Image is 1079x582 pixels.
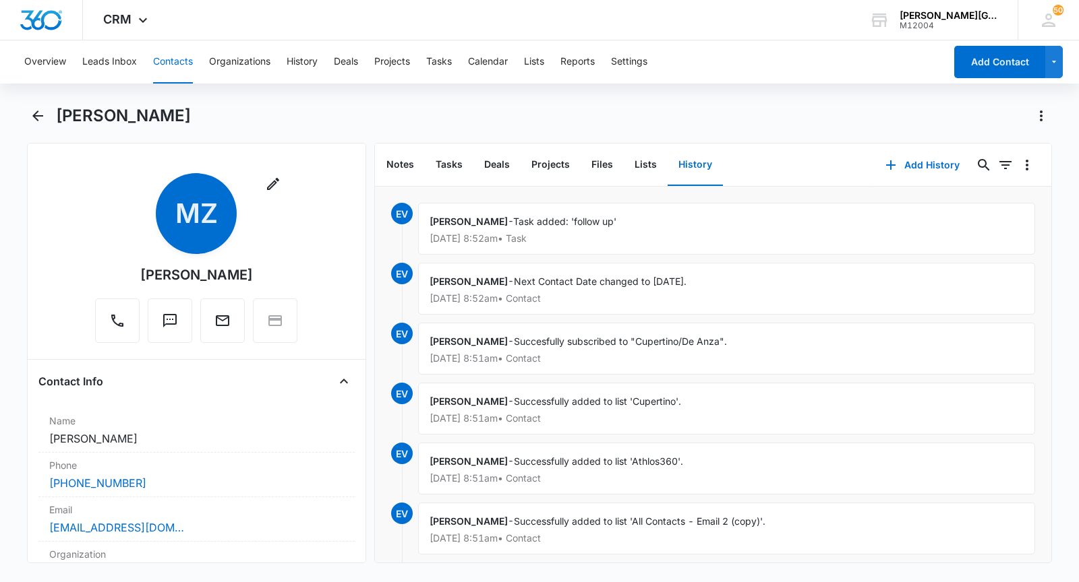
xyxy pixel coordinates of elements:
[376,144,425,186] button: Notes
[954,46,1045,78] button: Add Contact
[611,40,647,84] button: Settings
[374,40,410,84] button: Projects
[521,144,581,186] button: Projects
[1030,105,1052,127] button: Actions
[95,319,140,331] a: Call
[82,40,137,84] button: Leads Inbox
[418,443,1035,494] div: -
[430,294,1024,303] p: [DATE] 8:52am • Contact
[995,154,1016,176] button: Filters
[430,234,1024,243] p: [DATE] 8:52am • Task
[49,414,344,428] label: Name
[560,40,595,84] button: Reports
[430,216,508,227] span: [PERSON_NAME]
[49,430,344,447] dd: [PERSON_NAME]
[872,149,973,181] button: Add History
[49,475,146,491] a: [PHONE_NUMBER]
[430,474,1024,483] p: [DATE] 8:51am • Contact
[148,298,192,343] button: Text
[287,40,318,84] button: History
[513,216,616,227] span: Task added: 'follow up'
[430,395,508,407] span: [PERSON_NAME]
[426,40,452,84] button: Tasks
[153,40,193,84] button: Contacts
[391,383,413,404] span: EV
[334,40,358,84] button: Deals
[38,373,103,389] h4: Contact Info
[27,105,48,127] button: Back
[49,458,344,472] label: Phone
[140,265,253,285] div: [PERSON_NAME]
[430,354,1024,363] p: [DATE] 8:51am • Contact
[103,12,132,26] span: CRM
[668,144,723,186] button: History
[468,40,508,84] button: Calendar
[38,497,355,542] div: Email[EMAIL_ADDRESS][DOMAIN_NAME]
[514,455,683,467] span: Successfully added to list 'Athlos360'.
[581,144,624,186] button: Files
[1016,154,1038,176] button: Overflow Menu
[391,203,413,224] span: EV
[514,515,765,527] span: Successfully added to list 'All Contacts - Email 2 (copy)'.
[514,335,727,347] span: Succesfully subscribed to "Cupertino/De Anza".
[418,503,1035,554] div: -
[900,21,998,30] div: account id
[38,453,355,497] div: Phone[PHONE_NUMBER]
[418,203,1035,255] div: -
[1053,5,1063,15] div: notifications count
[49,547,344,561] label: Organization
[1053,5,1063,15] span: 50
[391,443,413,464] span: EV
[524,40,544,84] button: Lists
[418,323,1035,375] div: -
[209,40,270,84] button: Organizations
[514,276,687,287] span: Next Contact Date changed to [DATE].
[900,10,998,21] div: account name
[425,144,473,186] button: Tasks
[418,263,1035,315] div: -
[38,408,355,453] div: Name[PERSON_NAME]
[56,106,191,126] h1: [PERSON_NAME]
[200,319,245,331] a: Email
[514,395,681,407] span: Successfully added to list 'Cupertino'.
[49,503,344,517] label: Email
[49,519,184,536] a: [EMAIL_ADDRESS][DOMAIN_NAME]
[430,276,508,287] span: [PERSON_NAME]
[391,263,413,284] span: EV
[430,414,1024,423] p: [DATE] 8:51am • Contact
[148,319,192,331] a: Text
[624,144,668,186] button: Lists
[333,370,355,392] button: Close
[473,144,521,186] button: Deals
[430,335,508,347] span: [PERSON_NAME]
[391,503,413,524] span: EV
[973,154,995,176] button: Search...
[95,298,140,343] button: Call
[200,298,245,343] button: Email
[430,533,1024,543] p: [DATE] 8:51am • Contact
[156,173,237,254] span: MZ
[430,455,508,467] span: [PERSON_NAME]
[391,323,413,344] span: EV
[24,40,66,84] button: Overview
[418,383,1035,434] div: -
[430,515,508,527] span: [PERSON_NAME]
